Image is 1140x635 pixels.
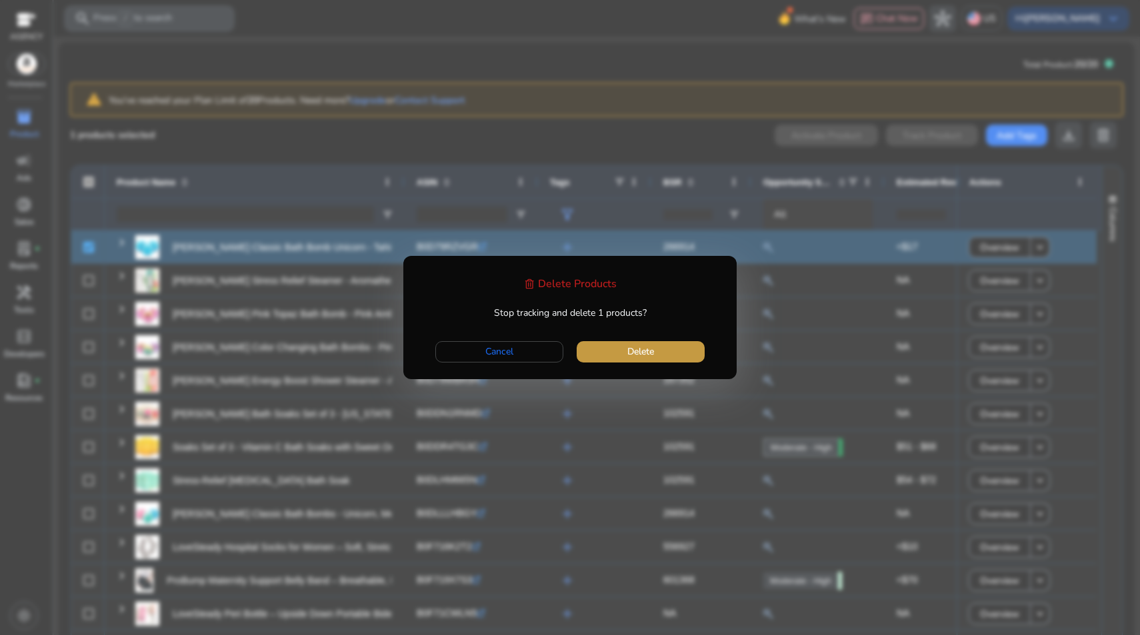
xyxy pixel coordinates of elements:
[577,341,705,362] button: Delete
[420,305,720,321] p: Stop tracking and delete 1 products?
[627,344,654,358] span: Delete
[485,344,513,358] span: Cancel
[538,278,617,291] h4: Delete Products
[435,341,563,362] button: Cancel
